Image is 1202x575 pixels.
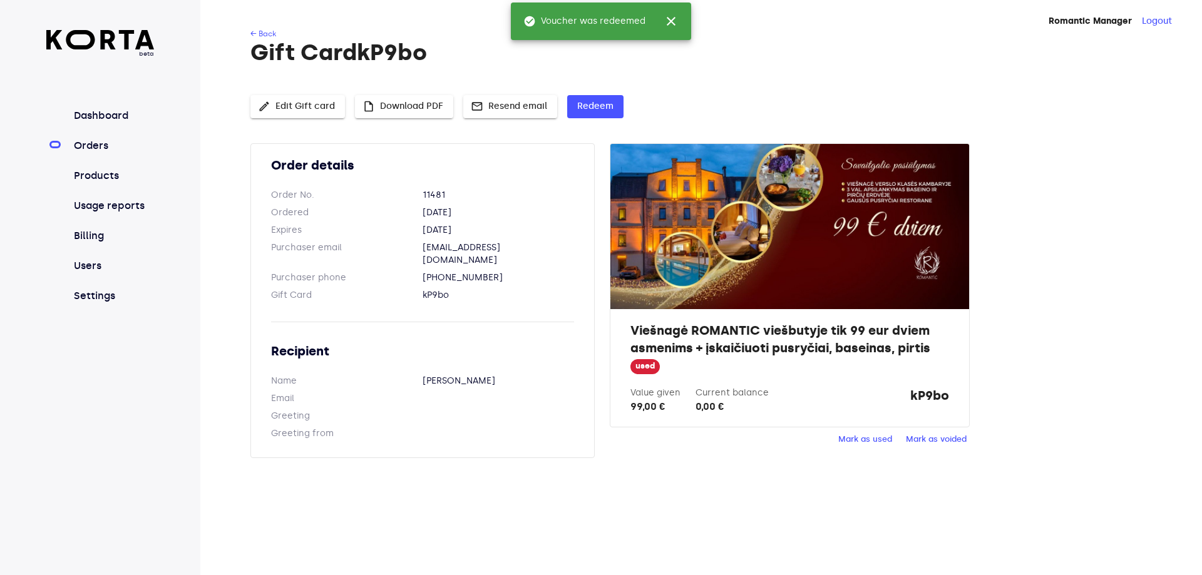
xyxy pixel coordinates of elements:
strong: Romantic Manager [1049,16,1132,26]
label: Value given [630,387,681,398]
span: Mark as voided [906,432,967,447]
button: Redeem [567,95,624,118]
span: Download PDF [365,99,443,114]
span: Edit Gift card [260,99,335,114]
button: Download PDF [355,95,453,118]
dd: [EMAIL_ADDRESS][DOMAIN_NAME] [423,242,574,267]
dt: Greeting from [271,427,423,440]
span: Voucher was redeemed [523,15,645,28]
dt: Greeting [271,410,423,422]
span: used [630,360,660,372]
a: Users [71,258,155,273]
span: Resend email [473,99,547,114]
span: edit [258,100,270,113]
button: Mark as used [835,430,895,449]
h2: Recipient [271,342,574,360]
label: Current balance [696,387,769,398]
dd: [DATE] [423,206,574,219]
span: Redeem [577,99,614,114]
a: Orders [71,138,155,153]
a: beta [46,30,155,58]
dd: [DATE] [423,224,574,237]
button: Resend email [463,95,557,118]
button: Mark as voided [903,430,970,449]
h1: Gift Card kP9bo [250,40,1149,65]
a: Dashboard [71,108,155,123]
span: Mark as used [838,432,892,447]
dd: 11481 [423,189,574,201]
a: Settings [71,288,155,303]
button: Edit Gift card [250,95,345,118]
dt: Expires [271,224,423,237]
span: insert_drive_file [362,100,375,113]
a: ← Back [250,29,276,38]
dt: Ordered [271,206,423,219]
a: Products [71,168,155,183]
dd: [PHONE_NUMBER] [423,272,574,284]
span: mail [471,100,483,113]
div: 99,00 € [630,399,681,414]
dd: kP9bo [423,289,574,302]
dd: [PERSON_NAME] [423,375,574,387]
dt: Email [271,392,423,405]
h2: Viešnagė ROMANTIC viešbutyje tik 99 eur dviem asmenims + įskaičiuoti pusryčiai, baseinas, pirtis [630,322,948,357]
a: Usage reports [71,198,155,213]
button: close [656,6,686,36]
dt: Order No. [271,189,423,201]
button: Logout [1142,15,1172,28]
h2: Order details [271,156,574,174]
dt: Purchaser phone [271,272,423,284]
span: beta [46,49,155,58]
img: Korta [46,30,155,49]
a: Billing [71,228,155,243]
strong: kP9bo [910,387,949,414]
span: close [664,14,679,29]
dt: Gift Card [271,289,423,302]
a: Edit Gift card [250,99,345,110]
div: 0,00 € [696,399,769,414]
dt: Name [271,375,423,387]
dt: Purchaser email [271,242,423,267]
